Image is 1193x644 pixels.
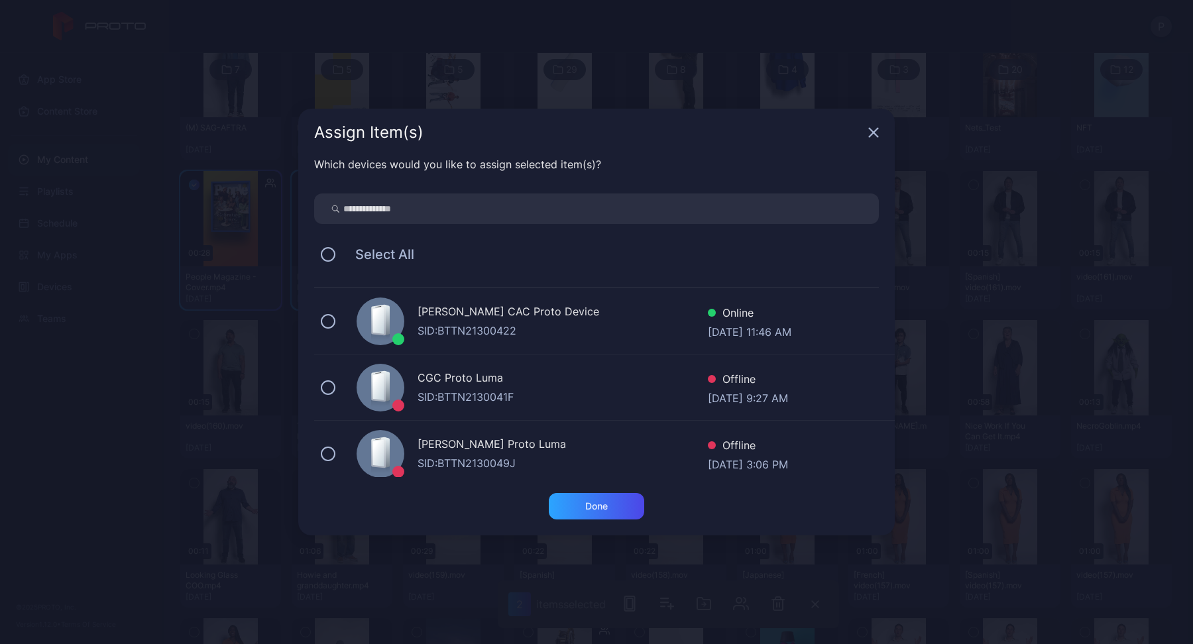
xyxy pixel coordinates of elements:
[418,455,708,471] div: SID: BTTN2130049J
[585,501,608,511] div: Done
[418,323,708,339] div: SID: BTTN21300422
[549,493,644,519] button: Done
[418,389,708,405] div: SID: BTTN2130041F
[708,437,788,456] div: Offline
[418,436,708,455] div: [PERSON_NAME] Proto Luma
[314,156,879,172] div: Which devices would you like to assign selected item(s)?
[418,370,708,389] div: CGC Proto Luma
[708,371,788,390] div: Offline
[708,324,791,337] div: [DATE] 11:46 AM
[342,246,414,262] span: Select All
[708,305,791,324] div: Online
[708,456,788,470] div: [DATE] 3:06 PM
[418,303,708,323] div: [PERSON_NAME] CAC Proto Device
[708,390,788,403] div: [DATE] 9:27 AM
[314,125,863,140] div: Assign Item(s)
